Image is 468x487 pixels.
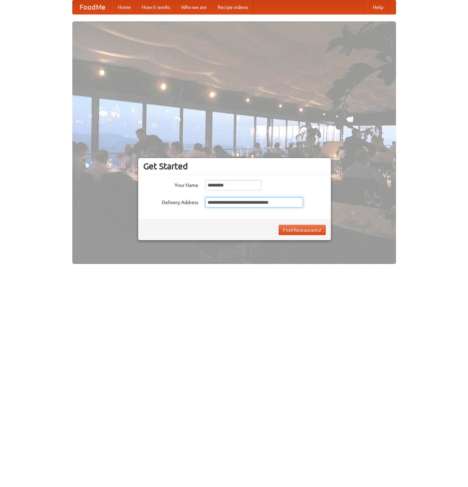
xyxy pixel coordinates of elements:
a: FoodMe [73,0,112,14]
a: Help [367,0,389,14]
a: How it works [136,0,176,14]
h3: Get Started [143,161,326,171]
a: Who we are [176,0,212,14]
label: Your Name [143,180,198,189]
a: Recipe videos [212,0,253,14]
a: Home [112,0,136,14]
button: Find Restaurants! [279,225,326,235]
label: Delivery Address [143,197,198,206]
